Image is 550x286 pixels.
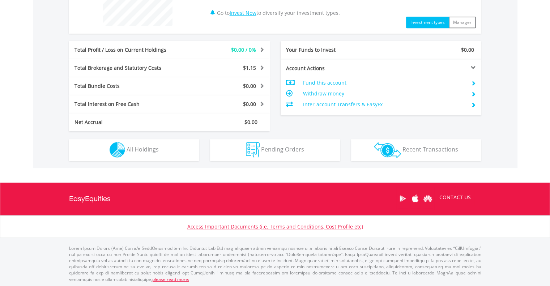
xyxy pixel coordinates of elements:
[187,223,363,230] a: Access Important Documents (i.e. Terms and Conditions, Cost Profile etc)
[303,77,465,88] td: Fund this account
[396,187,409,210] a: Google Play
[69,101,186,108] div: Total Interest on Free Cash
[110,142,125,158] img: holdings-wht.png
[422,187,434,210] a: Huawei
[69,82,186,90] div: Total Bundle Costs
[152,276,189,282] a: please read more:
[127,145,159,153] span: All Holdings
[449,17,476,28] button: Manager
[243,82,256,89] span: $0.00
[69,64,186,72] div: Total Brokerage and Statutory Costs
[246,142,260,158] img: pending_instructions-wht.png
[434,187,476,208] a: CONTACT US
[243,101,256,107] span: $0.00
[409,187,422,210] a: Apple
[69,245,481,282] p: Lorem Ipsum Dolors (Ame) Con a/e SeddOeiusmod tem InciDiduntut Lab Etd mag aliquaen admin veniamq...
[281,46,381,54] div: Your Funds to Invest
[402,145,458,153] span: Recent Transactions
[231,46,256,53] span: $0.00 / 0%
[230,9,256,16] a: Invest Now
[69,46,186,54] div: Total Profit / Loss on Current Holdings
[69,183,111,215] a: EasyEquities
[461,46,474,53] span: $0.00
[69,119,186,126] div: Net Accrual
[351,139,481,161] button: Recent Transactions
[69,139,199,161] button: All Holdings
[281,65,381,72] div: Account Actions
[261,145,304,153] span: Pending Orders
[303,99,465,110] td: Inter-account Transfers & EasyFx
[210,139,340,161] button: Pending Orders
[374,142,401,158] img: transactions-zar-wht.png
[244,119,257,125] span: $0.00
[243,64,256,71] span: $1.15
[406,17,449,28] button: Investment types
[303,88,465,99] td: Withdraw money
